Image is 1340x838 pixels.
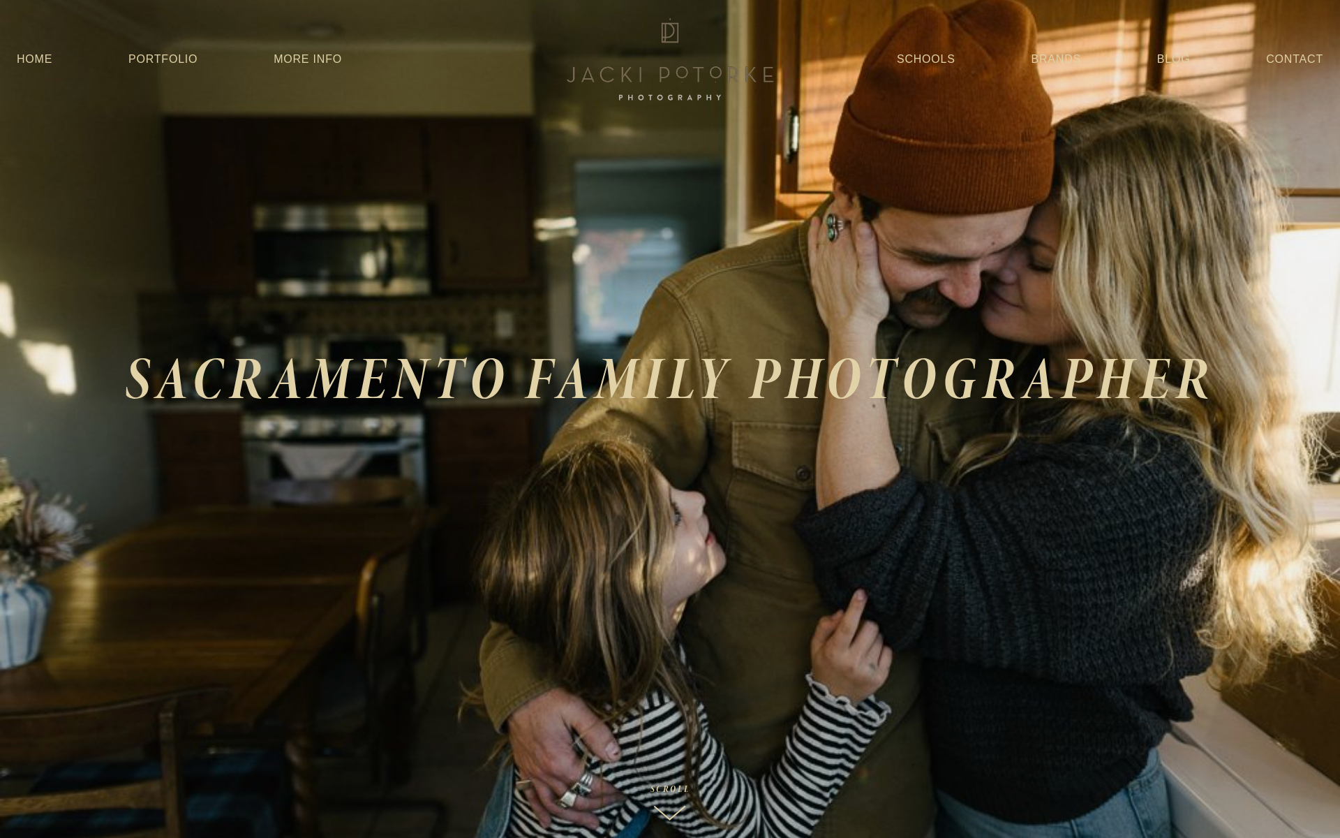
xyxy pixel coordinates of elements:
[274,47,342,72] a: More Info
[1266,47,1323,72] a: Contact
[897,47,955,72] a: Schools
[125,337,1216,418] em: SACRAMENTO FAMILY PHOTOGRAPHER
[650,784,690,794] div: Scroll
[1032,47,1081,72] a: Brands
[17,47,52,72] a: Home
[128,53,198,65] a: Portfolio
[1157,47,1191,72] a: Blog
[558,15,782,104] img: Jacki Potorke Sacramento Family Photographer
